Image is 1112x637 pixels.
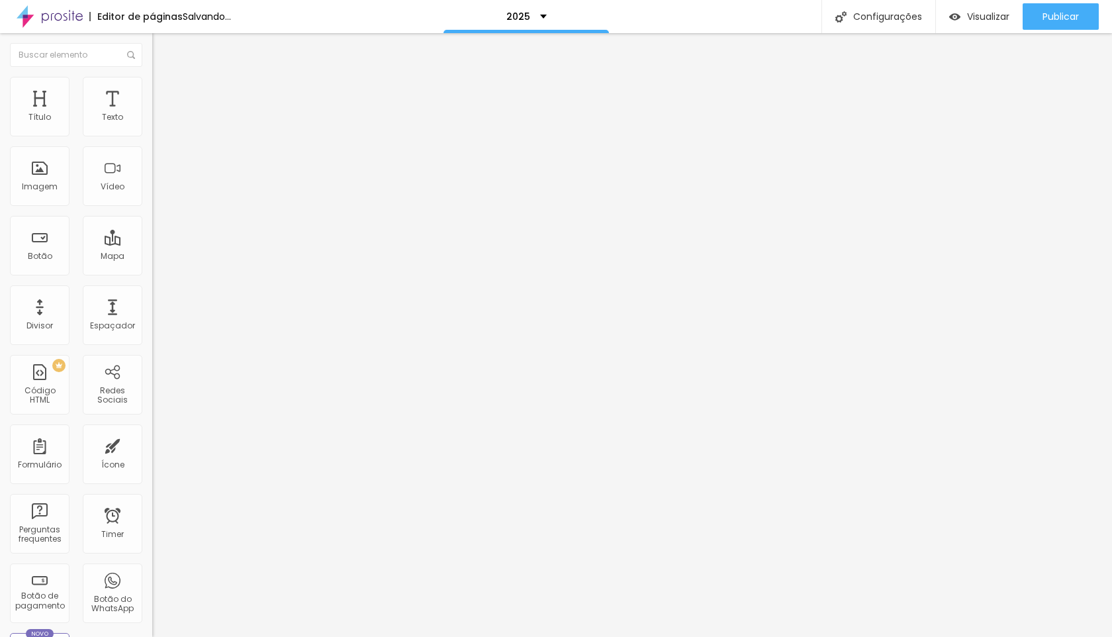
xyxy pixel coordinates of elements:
[26,321,53,330] div: Divisor
[967,11,1009,22] span: Visualizar
[90,321,135,330] div: Espaçador
[1023,3,1099,30] button: Publicar
[28,252,52,261] div: Botão
[936,3,1023,30] button: Visualizar
[89,12,183,21] div: Editor de páginas
[101,252,124,261] div: Mapa
[506,12,530,21] p: 2025
[22,182,58,191] div: Imagem
[10,43,142,67] input: Buscar elemento
[13,525,66,544] div: Perguntas frequentes
[102,113,123,122] div: Texto
[18,460,62,469] div: Formulário
[101,182,124,191] div: Vídeo
[183,12,231,21] div: Salvando...
[28,113,51,122] div: Título
[101,460,124,469] div: Ícone
[835,11,847,23] img: Icone
[86,595,138,614] div: Botão do WhatsApp
[13,386,66,405] div: Código HTML
[152,33,1112,637] iframe: Editor
[86,386,138,405] div: Redes Sociais
[101,530,124,539] div: Timer
[127,51,135,59] img: Icone
[1042,11,1079,22] span: Publicar
[13,591,66,611] div: Botão de pagamento
[949,11,960,23] img: view-1.svg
